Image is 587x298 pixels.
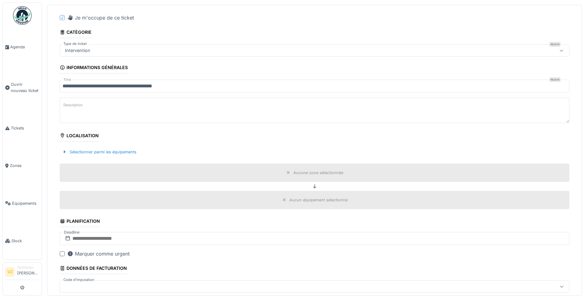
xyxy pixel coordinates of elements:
label: Deadline [63,229,80,236]
label: Titre [62,77,72,82]
span: Équipements [12,200,39,206]
a: Stock [3,222,42,260]
div: Catégorie [60,28,92,38]
div: Données de facturation [60,264,127,274]
span: Ouvrir nouveau ticket [11,81,39,93]
div: Localisation [60,131,99,142]
div: Intervention [63,47,93,54]
li: VZ [5,267,15,277]
div: Requis [549,42,561,47]
a: VZ Technicien[PERSON_NAME] [5,265,39,280]
label: Description [62,101,84,109]
span: Agenda [10,44,39,50]
a: Ouvrir nouveau ticket [3,66,42,109]
span: Tickets [11,125,39,131]
div: Informations générales [60,63,128,73]
div: Sélectionner parmi les équipements [60,148,139,156]
div: Je m'occupe de ce ticket [67,14,134,21]
a: Tickets [3,109,42,147]
div: Requis [549,77,561,82]
div: Aucun équipement sélectionné [289,197,347,203]
a: Équipements [3,185,42,222]
span: Stock [11,238,39,244]
div: Technicien [17,265,39,270]
img: Badge_color-CXgf-gQk.svg [13,6,32,25]
div: Aucune zone sélectionnée [293,170,343,176]
span: Zones [10,163,39,169]
label: Type de ticket [62,41,88,46]
li: [PERSON_NAME] [17,265,39,278]
a: Zones [3,147,42,184]
div: Planification [60,217,100,227]
a: Agenda [3,28,42,66]
label: Code d'imputation [62,277,96,283]
div: Marquer comme urgent [67,250,130,257]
